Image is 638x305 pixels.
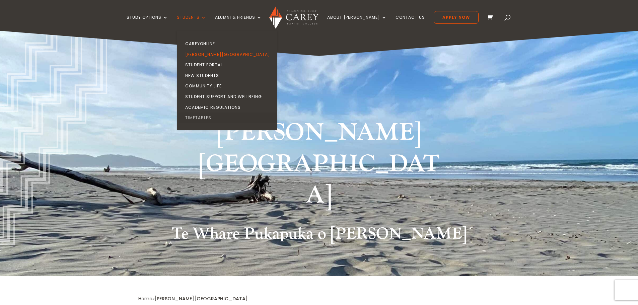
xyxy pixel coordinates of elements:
[179,102,279,113] a: Academic Regulations
[179,112,279,123] a: Timetables
[396,15,425,31] a: Contact Us
[138,295,248,302] span: »
[138,295,152,302] a: Home
[138,224,500,247] h2: Te Whare Pukapuka o [PERSON_NAME]
[154,295,248,302] span: [PERSON_NAME][GEOGRAPHIC_DATA]
[194,117,445,215] h1: [PERSON_NAME][GEOGRAPHIC_DATA]
[179,60,279,70] a: Student Portal
[179,91,279,102] a: Student Support and Wellbeing
[179,39,279,49] a: CareyOnline
[179,49,279,60] a: [PERSON_NAME][GEOGRAPHIC_DATA]
[434,11,479,24] a: Apply Now
[127,15,168,31] a: Study Options
[269,6,318,29] img: Carey Baptist College
[179,81,279,91] a: Community Life
[179,70,279,81] a: New Students
[177,15,206,31] a: Students
[327,15,387,31] a: About [PERSON_NAME]
[215,15,262,31] a: Alumni & Friends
